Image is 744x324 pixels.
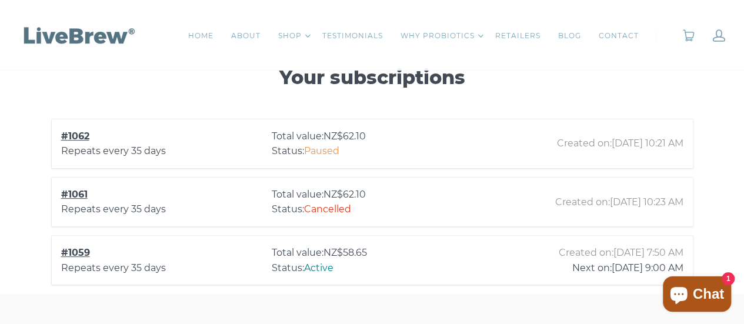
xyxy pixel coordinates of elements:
[599,30,639,42] a: CONTACT
[659,276,735,315] inbox-online-store-chat: Shopify online store chat
[278,30,302,42] a: SHOP
[231,30,261,42] a: ABOUT
[401,30,475,42] a: WHY PROBIOTICS
[304,262,333,273] span: Active
[555,195,683,210] a: Created on:[DATE] 10:23 AM
[613,245,683,260] span: [DATE] 7:50 AM
[19,25,137,45] img: LiveBrew
[272,145,339,156] a: Status:Paused
[272,247,367,258] a: Total value:NZ$58.65
[61,65,683,91] h1: Your subscriptions
[304,203,351,215] span: Cancelled
[323,247,367,258] span: NZ$58.65
[557,136,683,151] a: Created on:[DATE] 10:21 AM
[612,136,683,151] span: [DATE] 10:21 AM
[272,203,351,215] a: Status:Cancelled
[61,247,90,258] a: #1059
[612,260,683,276] span: [DATE] 9:00 AM
[610,195,683,210] span: [DATE] 10:23 AM
[559,245,683,260] a: Created on:[DATE] 7:50 AM
[61,131,89,142] a: #1062
[558,30,581,42] a: BLOG
[322,30,383,42] a: TESTIMONIALS
[61,202,262,217] div: Repeats every 35 days
[272,189,366,200] a: Total value:NZ$62.10
[495,30,541,42] a: RETAILERS
[272,131,366,142] a: Total value:NZ$62.10
[323,131,366,142] span: NZ$62.10
[272,262,333,273] a: Status:Active
[323,189,366,200] span: NZ$62.10
[61,260,262,276] div: Repeats every 35 days
[572,260,683,276] a: Next on:[DATE] 9:00 AM
[61,143,262,159] div: Repeats every 35 days
[188,30,213,42] a: HOME
[304,145,339,156] span: Paused
[61,189,88,200] a: #1061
